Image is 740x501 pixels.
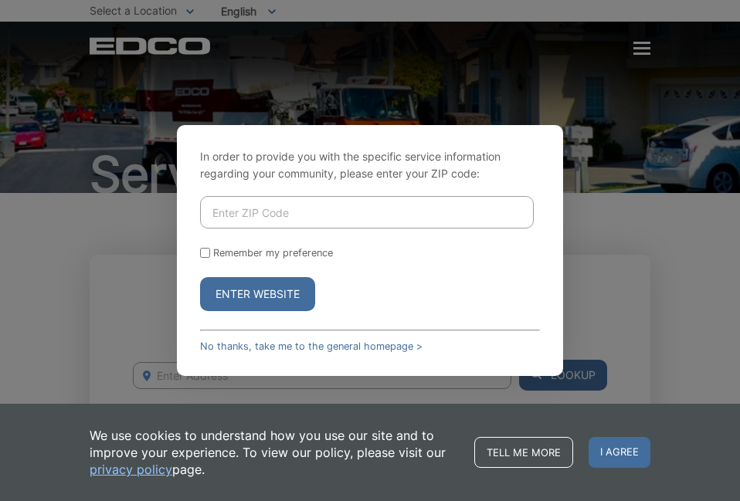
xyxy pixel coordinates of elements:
a: Tell me more [474,437,573,468]
a: privacy policy [90,461,172,478]
span: I agree [589,437,650,468]
a: No thanks, take me to the general homepage > [200,340,423,352]
p: In order to provide you with the specific service information regarding your community, please en... [200,148,540,182]
input: Enter ZIP Code [200,196,534,228]
button: Enter Website [200,277,315,311]
label: Remember my preference [213,247,333,259]
p: We use cookies to understand how you use our site and to improve your experience. To view our pol... [90,427,459,478]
